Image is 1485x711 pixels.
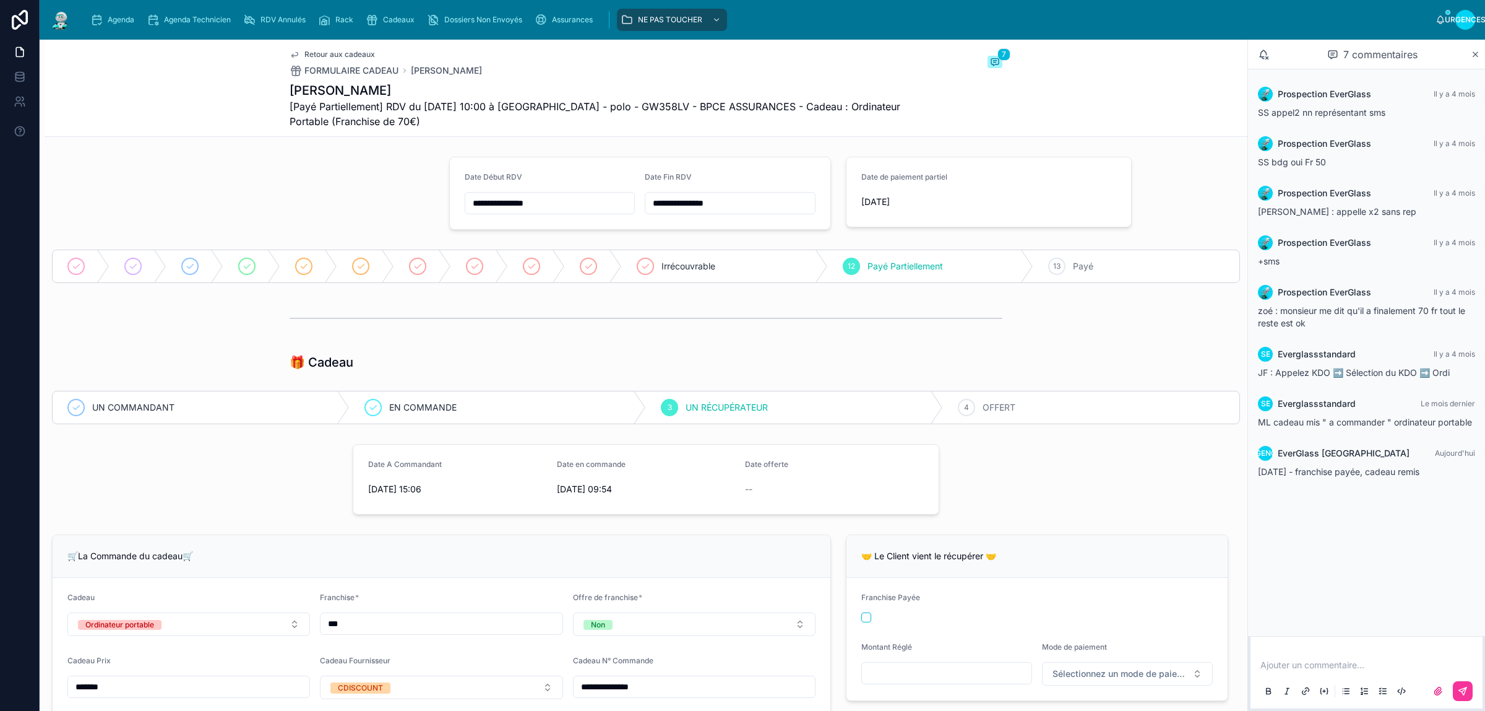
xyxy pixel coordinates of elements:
span: Assurances [552,15,593,25]
a: Retour aux cadeaux [290,50,375,59]
font: [GEOGRAPHIC_DATA] [1322,448,1410,458]
font: UN RÉCUPÉRATEUR [686,402,768,412]
font: ML cadeau mis " a commander " ordinateur portable [1258,417,1472,427]
font: Prospection [1278,138,1327,149]
font: Retour aux cadeaux [304,50,375,59]
font: [DATE] 09:54 [557,484,612,494]
font: Payé Partiellement [867,261,943,271]
a: Dossiers Non Envoyés [423,9,531,31]
a: Cadeaux [362,9,423,31]
font: UN COMMANDANT [92,402,174,412]
button: Bouton de sélection [320,676,562,699]
font: Date Début RDV [465,172,522,181]
font: Cadeau N° Commande [573,656,653,665]
font: Date de paiement partiel [861,172,947,181]
font: Il y a 4 mois [1434,349,1475,359]
font: Irrécouvrable [661,261,715,271]
button: Bouton de sélection [67,613,310,636]
font: OFFERT [983,402,1015,412]
font: zoé : monsieur me dit qu'il a finalement 70 fr tout le reste est ok [1258,305,1465,328]
font: Offre de franchise [573,593,638,602]
span: Agenda [108,15,134,25]
font: Il y a 4 mois [1434,238,1475,247]
font: Il y a 4 mois [1434,139,1475,148]
a: Rack [314,9,362,31]
font: Franchise [320,593,355,602]
font: SS appel2 nn représentant sms [1258,107,1385,118]
font: 3 [668,403,672,412]
a: [PERSON_NAME] [411,64,482,77]
font: [PERSON_NAME] [411,65,482,76]
font: Franchise Payée [861,593,920,602]
font: [Payé Partiellement] RDV du [DATE] 10:00 à [GEOGRAPHIC_DATA] - polo - GW358LV - BPCE ASSURANCES -... [290,100,900,128]
font: Date en commande [557,460,626,469]
font: Cadeau Fournisseur [320,656,390,665]
span: Dossiers Non Envoyés [444,15,522,25]
font: Il y a 4 mois [1434,287,1475,297]
font: SS bdg oui Fr 50 [1258,157,1326,167]
font: Aujourd'hui [1435,448,1475,458]
font: Prospection [1278,89,1327,99]
font: 🎁 Cadeau [290,355,353,370]
font: FORMULAIRE CADEAU [304,65,398,76]
font: +sms [1258,256,1280,266]
font: Non [591,620,605,629]
button: Bouton de sélection [1042,662,1213,686]
font: CDISCOUNT [338,683,383,692]
font: [PERSON_NAME] [290,83,391,98]
span: NE PAS TOUCHER [638,15,702,25]
font: 12 [848,261,855,271]
font: Prospection [1278,237,1327,248]
font: EverGlass [1330,237,1371,248]
font: SE [1261,399,1270,408]
span: Agenda Technicien [164,15,231,25]
a: Agenda Technicien [143,9,239,31]
font: Date Fin RDV [645,172,692,181]
font: Prospection [1278,287,1327,297]
font: 13 [1053,261,1061,271]
font: EverGlass [1330,188,1371,198]
font: Ordinateur portable [85,620,154,629]
font: standard [1319,349,1356,359]
font: 4 [964,403,969,412]
a: RDV Annulés [239,9,314,31]
font: Everglass [1278,398,1319,409]
font: EverGlass [1330,89,1371,99]
font: Montant Réglé [861,642,912,652]
span: Rack [335,15,353,25]
font: 🛒La Commande du cadeau🛒 [67,551,193,561]
font: [DATE] - franchise payée, cadeau remis [1258,466,1419,477]
font: Prospection [1278,188,1327,198]
font: 🤝 Le Client vient le récupérer 🤝 [861,551,996,561]
div: contenu déroulant [82,6,1435,33]
font: Date offerte [745,460,788,469]
font: Payé [1073,261,1093,271]
font: standard [1319,398,1356,409]
font: 7 [1002,50,1006,59]
font: Cadeau [67,593,95,602]
font: EverGlass [1330,138,1371,149]
span: Cadeaux [383,15,415,25]
font: JF : Appelez KDO ➡️ Sélection du KDO ➡️ Ordi [1258,367,1450,378]
font: EverGlass [1330,287,1371,297]
font: Cadeau Prix [67,656,111,665]
font: SE [1261,349,1270,359]
font: Urgences [1245,448,1286,458]
button: Bouton de sélection [573,613,816,636]
font: Sélectionnez un mode de paiement de franchise [1052,668,1251,679]
font: Il y a 4 mois [1434,188,1475,198]
font: EN COMMANDE [389,402,457,412]
button: 7 [988,56,1002,71]
font: Mode de paiement [1042,642,1107,652]
font: 7 commentaires [1343,48,1418,61]
span: RDV Annulés [260,15,306,25]
font: [DATE] [861,196,890,207]
font: Date A Commandant [368,460,442,469]
a: Assurances [531,9,601,31]
font: Le mois dernier [1421,399,1475,408]
img: Logo de l'application [49,10,72,30]
a: FORMULAIRE CADEAU [290,64,398,77]
font: Everglass [1278,349,1319,359]
a: NE PAS TOUCHER [617,9,727,31]
font: -- [745,484,752,494]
